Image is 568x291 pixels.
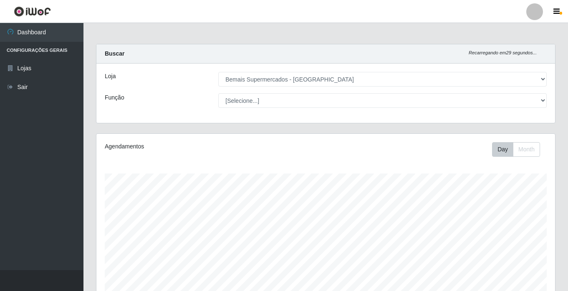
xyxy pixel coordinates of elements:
[513,142,540,157] button: Month
[492,142,540,157] div: First group
[492,142,547,157] div: Toolbar with button groups
[105,142,282,151] div: Agendamentos
[469,50,537,55] i: Recarregando em 29 segundos...
[105,93,124,102] label: Função
[105,72,116,81] label: Loja
[105,50,124,57] strong: Buscar
[492,142,513,157] button: Day
[14,6,51,17] img: CoreUI Logo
